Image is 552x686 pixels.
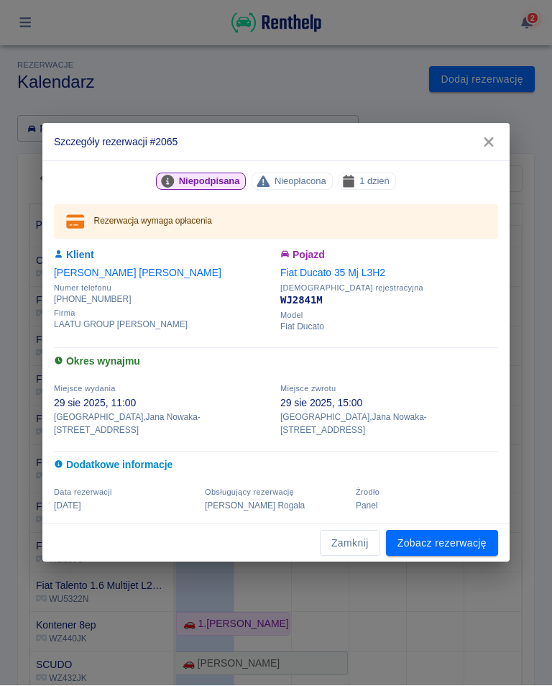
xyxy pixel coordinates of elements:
[280,396,498,411] p: 29 sie 2025, 15:00
[386,531,498,557] a: Zobacz rezerwację
[54,385,116,393] span: Miejsce wydania
[280,311,498,321] span: Model
[54,488,112,497] span: Data rezerwacji
[54,458,498,473] h6: Dodatkowe informacje
[280,248,498,263] h6: Pojazd
[42,124,510,161] h2: Szczegóły rezerwacji #2065
[54,293,272,306] p: [PHONE_NUMBER]
[280,321,498,334] p: Fiat Ducato
[269,174,332,189] span: Nieopłacona
[94,209,212,235] div: Rezerwacja wymaga opłacenia
[54,411,272,437] p: [GEOGRAPHIC_DATA] , Jana Nowaka-[STREET_ADDRESS]
[54,267,221,279] a: [PERSON_NAME] [PERSON_NAME]
[54,396,272,411] p: 29 sie 2025, 11:00
[205,488,294,497] span: Obsługujący rezerwację
[54,500,196,513] p: [DATE]
[173,174,246,189] span: Niepodpisana
[280,267,385,279] a: Fiat Ducato 35 Mj L3H2
[54,355,498,370] h6: Okres wynajmu
[54,248,272,263] h6: Klient
[280,284,498,293] span: [DEMOGRAPHIC_DATA] rejestracyjna
[280,293,498,308] p: WJ2841M
[280,411,498,437] p: [GEOGRAPHIC_DATA] , Jana Nowaka-[STREET_ADDRESS]
[205,500,347,513] p: [PERSON_NAME] Rogala
[356,500,498,513] p: Panel
[356,488,379,497] span: Żrodło
[354,174,395,189] span: 1 dzień
[54,319,272,331] p: LAATU GROUP [PERSON_NAME]
[54,284,272,293] span: Numer telefonu
[54,309,272,319] span: Firma
[320,531,380,557] button: Zamknij
[280,385,336,393] span: Miejsce zwrotu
